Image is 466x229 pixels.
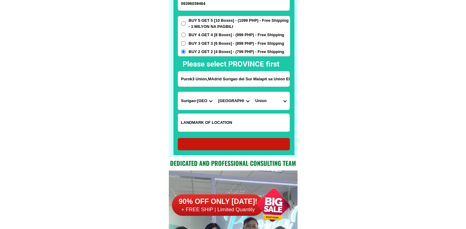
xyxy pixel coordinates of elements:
[178,92,215,110] select: Select province
[172,197,264,206] h6: 90% OFF ONLY [DATE]!
[215,92,252,110] select: Select district
[178,114,290,132] input: Input LANDMARKOFLOCATION
[169,158,297,168] h2: Dedicated and professional consulting team
[189,17,290,29] span: BUY 5 GET 5 [10 Boxes] - (1099 PHP) - Free Shipping - 1 MILYON NA PAGBILI
[189,32,284,38] span: BUY 4 GET 4 [8 Boxes] - (999 PHP) - Free Shipping
[189,49,284,55] span: BUY 2 GET 2 [4 Boxes] - (799 PHP) - Free Shipping
[172,206,264,213] h6: + FREE SHIP | Limited Quantily
[181,32,186,37] input: BUY 4 GET 4 [8 Boxes] - (999 PHP) - Free Shipping
[252,92,289,110] select: Select commune
[189,40,284,47] span: BUY 3 GET 3 [6 Boxes] - (899 PHP) - Free Shipping
[178,71,290,86] input: Input address
[181,49,186,54] input: BUY 2 GET 2 [4 Boxes] - (799 PHP) - Free Shipping
[183,59,346,70] h2: Please select PROVINCE first
[181,21,186,26] input: BUY 5 GET 5 [10 Boxes] - (1099 PHP) - Free Shipping - 1 MILYON NA PAGBILI
[181,41,186,46] input: BUY 3 GET 3 [6 Boxes] - (899 PHP) - Free Shipping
